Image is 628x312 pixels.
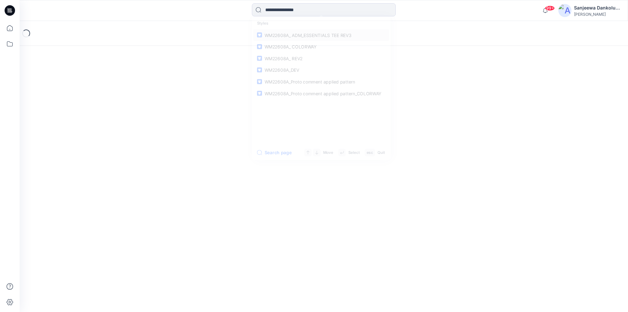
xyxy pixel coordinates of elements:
[377,149,385,156] p: Quit
[253,29,389,41] a: WM22608A_ ADM_ESSENTIALS TEE REV3
[574,4,620,12] div: Sanjeewa Dankoluwage
[367,149,373,156] p: esc
[253,52,389,64] a: WM22608A_ REV2
[265,56,303,61] span: WM22608A_ REV2
[253,76,389,88] a: WM22608A_Proto comment applied pattern
[545,6,555,11] span: 99+
[265,79,355,84] span: WM22608A_Proto comment applied pattern
[574,12,620,17] div: [PERSON_NAME]
[265,91,381,96] span: WM22608A_Proto comment applied pattern_COLORWAY
[253,64,389,76] a: WM22608A_DEV
[265,32,352,38] span: WM22608A_ ADM_ESSENTIALS TEE REV3
[348,149,360,156] p: Select
[253,87,389,99] a: WM22608A_Proto comment applied pattern_COLORWAY
[257,149,292,156] button: Search page
[265,44,317,49] span: WM22608A_ COLORWAY
[253,41,389,53] a: WM22608A_ COLORWAY
[253,18,389,29] p: Styles
[558,4,571,17] img: avatar
[265,67,299,73] span: WM22608A_DEV
[323,149,333,156] p: Move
